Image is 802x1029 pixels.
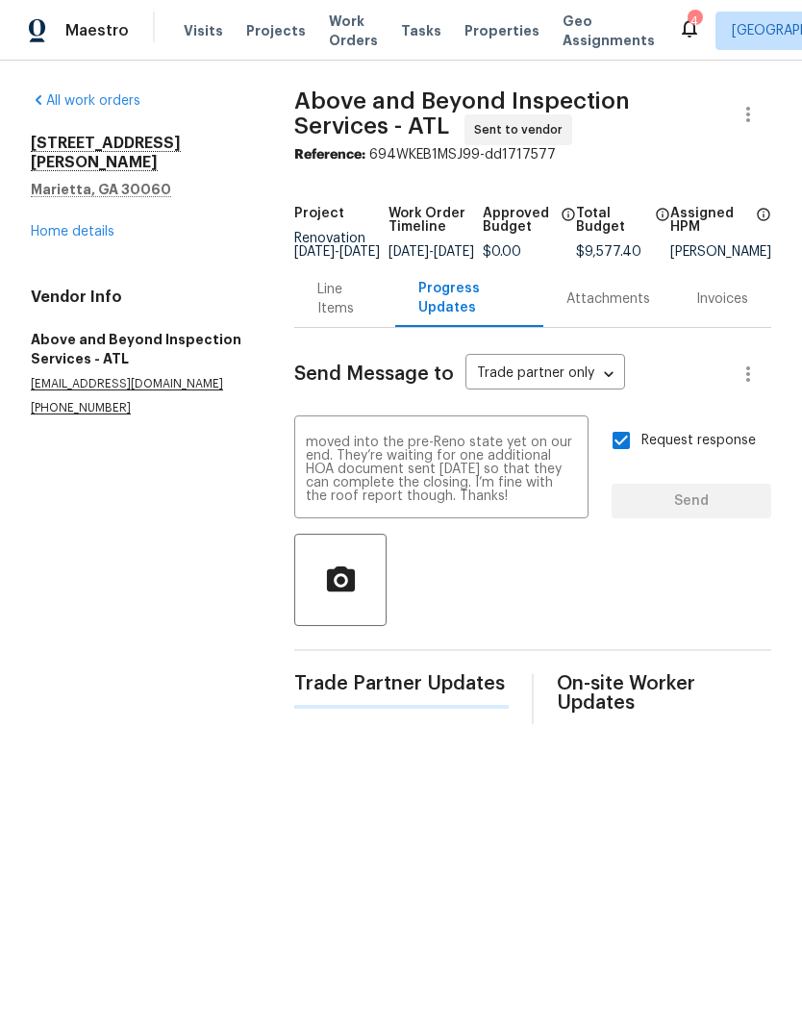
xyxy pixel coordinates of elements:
[465,359,625,390] div: Trade partner only
[561,207,576,245] span: The total cost of line items that have been approved by both Opendoor and the Trade Partner. This...
[483,207,556,234] h5: Approved Budget
[434,245,474,259] span: [DATE]
[31,288,248,307] h4: Vendor Info
[294,245,380,259] span: -
[31,330,248,368] h5: Above and Beyond Inspection Services - ATL
[696,289,748,309] div: Invoices
[655,207,670,245] span: The total cost of line items that have been proposed by Opendoor. This sum includes line items th...
[294,89,630,138] span: Above and Beyond Inspection Services - ATL
[329,12,378,50] span: Work Orders
[566,289,650,309] div: Attachments
[563,12,655,50] span: Geo Assignments
[294,674,509,693] span: Trade Partner Updates
[388,207,483,234] h5: Work Order Timeline
[388,245,474,259] span: -
[184,21,223,40] span: Visits
[294,145,771,164] div: 694WKEB1MSJ99-dd1717577
[464,21,539,40] span: Properties
[246,21,306,40] span: Projects
[756,207,771,245] span: The hpm assigned to this work order.
[294,364,454,384] span: Send Message to
[388,245,429,259] span: [DATE]
[670,207,750,234] h5: Assigned HPM
[641,431,756,451] span: Request response
[576,207,649,234] h5: Total Budget
[65,21,129,40] span: Maestro
[401,24,441,38] span: Tasks
[317,280,372,318] div: Line Items
[294,245,335,259] span: [DATE]
[294,148,365,162] b: Reference:
[339,245,380,259] span: [DATE]
[483,245,521,259] span: $0.00
[294,232,380,259] span: Renovation
[474,120,570,139] span: Sent to vendor
[688,12,701,31] div: 4
[557,674,771,713] span: On-site Worker Updates
[294,207,344,220] h5: Project
[670,245,771,259] div: [PERSON_NAME]
[306,436,577,503] textarea: Make sure you don’t send anybody to the home until we let you start the job on your end. It shoul...
[31,225,114,238] a: Home details
[576,245,641,259] span: $9,577.40
[31,94,140,108] a: All work orders
[418,279,520,317] div: Progress Updates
